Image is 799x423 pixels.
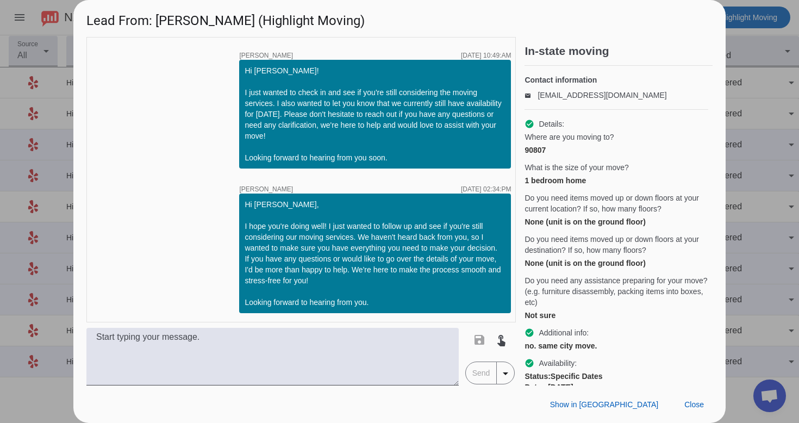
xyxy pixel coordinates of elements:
div: [DATE] 02:34:PM [461,186,511,192]
a: [EMAIL_ADDRESS][DOMAIN_NAME] [538,91,666,99]
div: [DATE] [525,382,708,393]
strong: Dates: [525,383,548,391]
mat-icon: touch_app [495,333,508,346]
h4: Contact information [525,74,708,85]
span: What is the size of your move? [525,162,628,173]
mat-icon: arrow_drop_down [499,367,512,380]
div: Specific Dates [525,371,708,382]
div: [DATE] 10:49:AM [461,52,511,59]
span: [PERSON_NAME] [239,186,293,192]
div: Hi [PERSON_NAME]! I just wanted to check in and see if you're still considering the moving servic... [245,65,505,163]
strong: Status: [525,372,550,381]
div: None (unit is on the ground floor) [525,258,708,269]
mat-icon: email [525,92,538,98]
span: Details: [539,119,564,129]
div: 1 bedroom home [525,175,708,186]
span: Close [684,400,704,409]
mat-icon: check_circle [525,119,534,129]
span: Show in [GEOGRAPHIC_DATA] [550,400,658,409]
mat-icon: check_circle [525,328,534,338]
span: [PERSON_NAME] [239,52,293,59]
span: Do you need items moved up or down floors at your current location? If so, how many floors? [525,192,708,214]
span: Where are you moving to? [525,132,614,142]
mat-icon: check_circle [525,358,534,368]
span: Availability: [539,358,577,369]
button: Show in [GEOGRAPHIC_DATA] [541,395,667,414]
span: Do you need items moved up or down floors at your destination? If so, how many floors? [525,234,708,256]
div: 90807 [525,145,708,155]
h2: In-state moving [525,46,713,57]
div: Hi [PERSON_NAME], I hope you're doing well! I just wanted to follow up and see if you're still co... [245,199,505,308]
div: no. same city move. [525,340,708,351]
div: Not sure [525,310,708,321]
button: Close [676,395,713,414]
span: Additional info: [539,327,589,338]
div: None (unit is on the ground floor) [525,216,708,227]
span: Do you need any assistance preparing for your move? (e.g. furniture disassembly, packing items in... [525,275,708,308]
